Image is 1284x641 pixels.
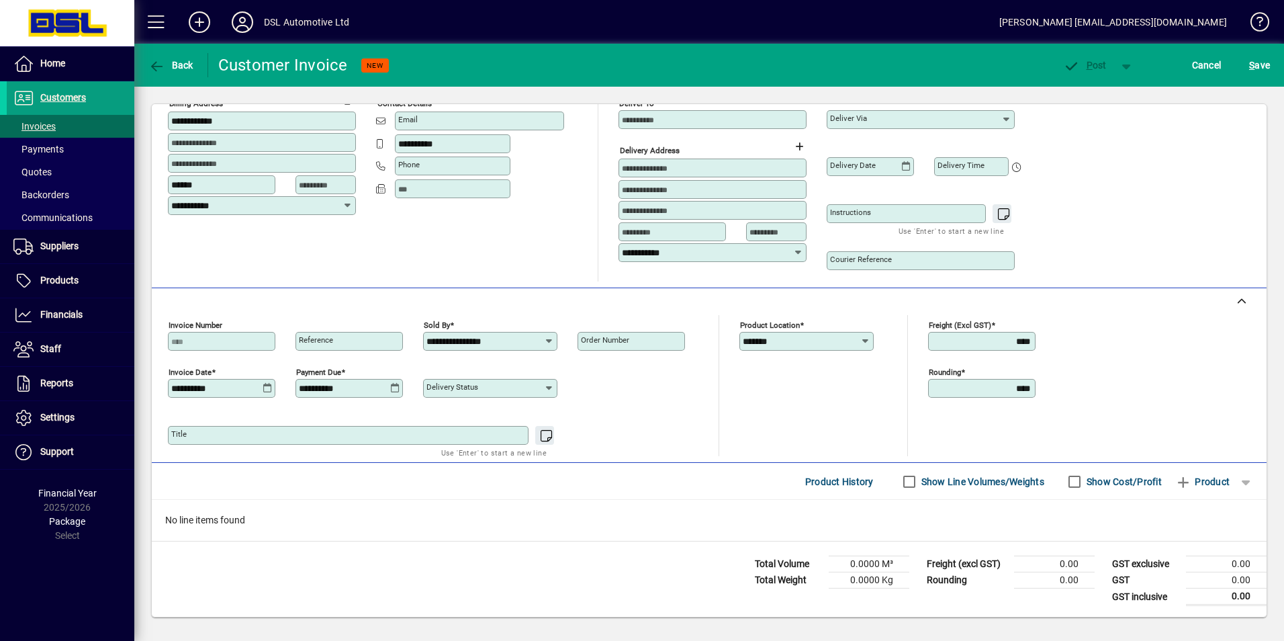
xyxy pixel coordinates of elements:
[40,58,65,69] span: Home
[830,114,867,123] mat-label: Deliver via
[441,445,547,460] mat-hint: Use 'Enter' to start a new line
[7,183,134,206] a: Backorders
[800,470,879,494] button: Product History
[1186,572,1267,589] td: 0.00
[145,53,197,77] button: Back
[13,212,93,223] span: Communications
[13,144,64,155] span: Payments
[296,368,341,377] mat-label: Payment due
[1056,53,1113,77] button: Post
[929,368,961,377] mat-label: Rounding
[1084,475,1162,488] label: Show Cost/Profit
[7,298,134,332] a: Financials
[7,264,134,298] a: Products
[424,320,450,330] mat-label: Sold by
[899,223,1004,239] mat-hint: Use 'Enter' to start a new line
[1192,54,1222,76] span: Cancel
[740,320,800,330] mat-label: Product location
[40,343,61,354] span: Staff
[38,488,97,499] span: Financial Year
[805,471,874,493] span: Product History
[937,161,984,170] mat-label: Delivery time
[221,10,264,34] button: Profile
[398,115,418,124] mat-label: Email
[7,401,134,435] a: Settings
[830,208,871,217] mat-label: Instructions
[1175,471,1230,493] span: Product
[178,10,221,34] button: Add
[830,255,892,264] mat-label: Courier Reference
[830,161,876,170] mat-label: Delivery date
[40,275,79,286] span: Products
[7,115,134,138] a: Invoices
[829,556,909,572] td: 0.0000 M³
[1014,556,1095,572] td: 0.00
[1189,53,1225,77] button: Cancel
[316,88,338,110] a: View on map
[7,435,134,469] a: Support
[1186,556,1267,572] td: 0.00
[829,572,909,589] td: 0.0000 Kg
[1240,3,1267,46] a: Knowledge Base
[264,11,349,33] div: DSL Automotive Ltd
[1249,54,1270,76] span: ave
[40,92,86,103] span: Customers
[367,61,383,70] span: NEW
[581,335,629,345] mat-label: Order number
[148,60,193,71] span: Back
[7,47,134,81] a: Home
[920,572,1014,589] td: Rounding
[1105,589,1186,605] td: GST inclusive
[40,241,79,251] span: Suppliers
[299,335,333,345] mat-label: Reference
[1249,60,1254,71] span: S
[40,378,73,388] span: Reports
[788,136,810,157] button: Choose address
[338,89,359,110] button: Copy to Delivery address
[169,368,212,377] mat-label: Invoice date
[218,54,348,76] div: Customer Invoice
[426,382,478,392] mat-label: Delivery status
[40,309,83,320] span: Financials
[171,429,187,439] mat-label: Title
[169,320,222,330] mat-label: Invoice number
[40,446,74,457] span: Support
[1186,589,1267,605] td: 0.00
[152,500,1267,541] div: No line items found
[1105,572,1186,589] td: GST
[920,556,1014,572] td: Freight (excl GST)
[748,572,829,589] td: Total Weight
[1168,470,1236,494] button: Product
[748,556,829,572] td: Total Volume
[7,206,134,229] a: Communications
[398,160,420,169] mat-label: Phone
[929,320,991,330] mat-label: Freight (excl GST)
[7,161,134,183] a: Quotes
[919,475,1044,488] label: Show Line Volumes/Weights
[13,121,56,132] span: Invoices
[13,189,69,200] span: Backorders
[40,412,75,423] span: Settings
[7,138,134,161] a: Payments
[7,333,134,366] a: Staff
[49,516,85,527] span: Package
[1105,556,1186,572] td: GST exclusive
[13,167,52,177] span: Quotes
[134,53,208,77] app-page-header-button: Back
[1014,572,1095,589] td: 0.00
[7,367,134,400] a: Reports
[1087,60,1093,71] span: P
[7,230,134,263] a: Suppliers
[999,11,1227,33] div: [PERSON_NAME] [EMAIL_ADDRESS][DOMAIN_NAME]
[1246,53,1273,77] button: Save
[1063,60,1107,71] span: ost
